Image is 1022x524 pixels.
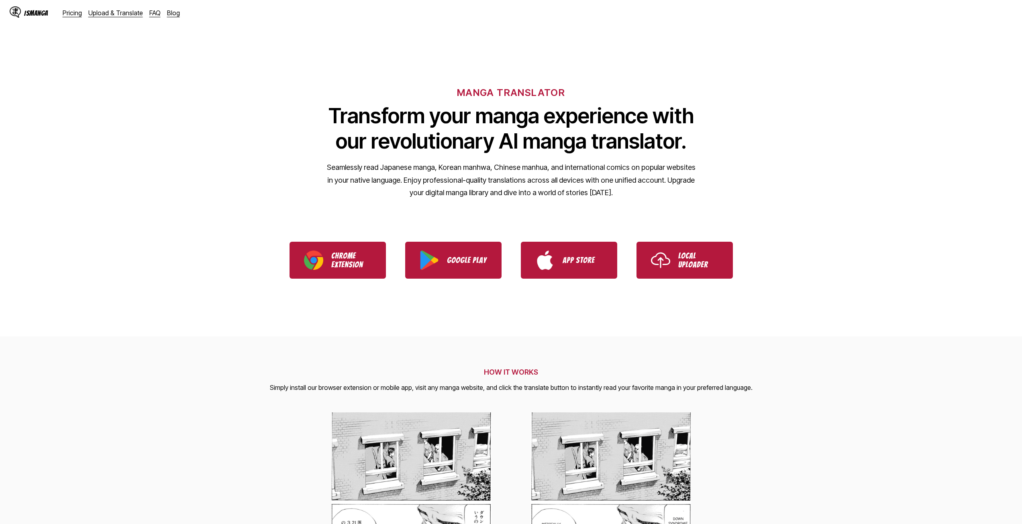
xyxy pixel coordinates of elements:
[457,87,565,98] h6: MANGA TRANSLATOR
[420,251,439,270] img: Google Play logo
[563,256,603,265] p: App Store
[10,6,21,18] img: IsManga Logo
[447,256,487,265] p: Google Play
[290,242,386,279] a: Download IsManga Chrome Extension
[63,9,82,17] a: Pricing
[651,251,670,270] img: Upload icon
[270,368,753,376] h2: HOW IT WORKS
[10,6,63,19] a: IsManga LogoIsManga
[535,251,555,270] img: App Store logo
[405,242,502,279] a: Download IsManga from Google Play
[149,9,161,17] a: FAQ
[326,103,696,154] h1: Transform your manga experience with our revolutionary AI manga translator.
[326,161,696,199] p: Seamlessly read Japanese manga, Korean manhwa, Chinese manhua, and international comics on popula...
[88,9,143,17] a: Upload & Translate
[167,9,180,17] a: Blog
[521,242,617,279] a: Download IsManga from App Store
[331,251,371,269] p: Chrome Extension
[304,251,323,270] img: Chrome logo
[270,383,753,393] p: Simply install our browser extension or mobile app, visit any manga website, and click the transl...
[636,242,733,279] a: Use IsManga Local Uploader
[24,9,48,17] div: IsManga
[678,251,718,269] p: Local Uploader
